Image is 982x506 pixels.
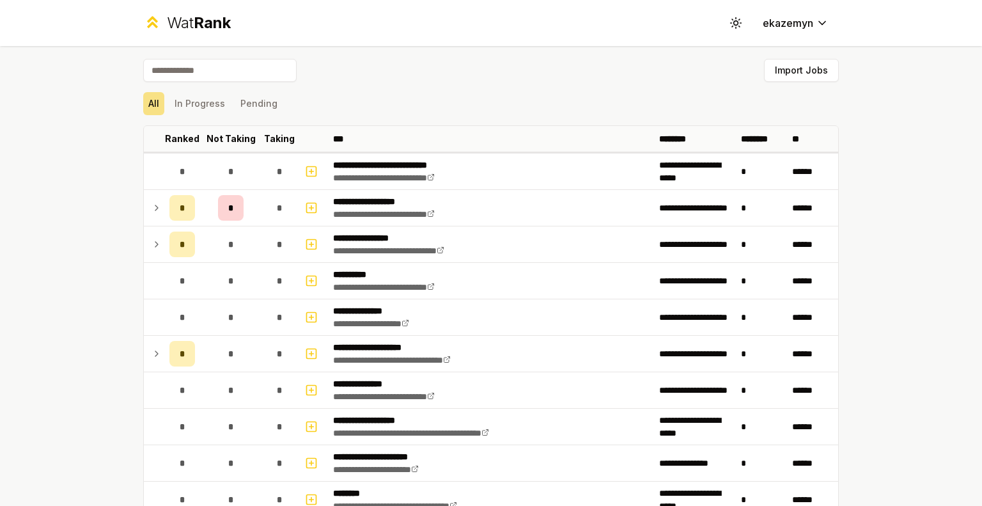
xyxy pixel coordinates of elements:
[752,12,839,35] button: ekazemyn
[194,13,231,32] span: Rank
[207,132,256,145] p: Not Taking
[169,92,230,115] button: In Progress
[764,59,839,82] button: Import Jobs
[143,92,164,115] button: All
[264,132,295,145] p: Taking
[235,92,283,115] button: Pending
[143,13,231,33] a: WatRank
[167,13,231,33] div: Wat
[165,132,199,145] p: Ranked
[763,15,813,31] span: ekazemyn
